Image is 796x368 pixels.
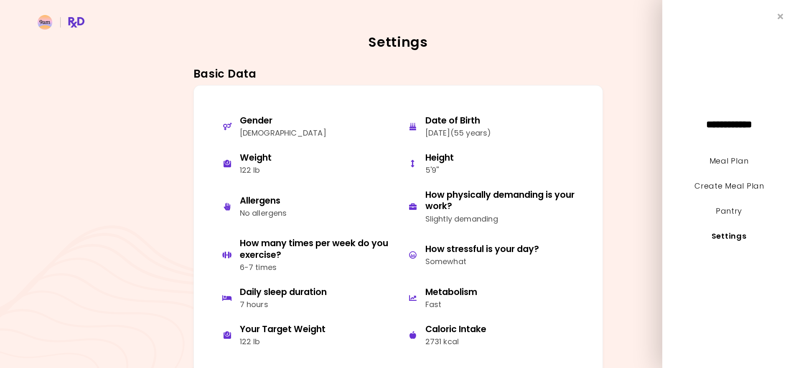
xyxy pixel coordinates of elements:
a: Meal Plan [710,156,748,166]
button: Daily sleep duration7 hours [213,280,398,317]
div: Weight [240,152,272,163]
a: Create Meal Plan [694,181,764,191]
div: 122 lb [240,164,272,176]
div: Date of Birth [425,115,491,126]
div: [DEMOGRAPHIC_DATA] [240,127,326,139]
a: Pantry [716,206,742,216]
div: Caloric Intake [425,323,486,335]
img: RxDiet [38,15,84,30]
button: MetabolismFast [398,280,584,317]
h2: Settings [38,35,758,49]
div: 5'9'' [425,164,454,176]
div: How physically demanding is your work? [425,189,577,212]
a: Settings [712,231,747,241]
div: 7 hours [240,299,327,311]
div: How many times per week do you exercise? [240,237,392,260]
button: How many times per week do you exercise?6-7 times [213,231,398,280]
div: Allergens [240,195,287,206]
button: Caloric Intake2731 kcal [398,317,584,354]
button: AllergensNo allergens [213,183,398,231]
i: Close [778,13,783,20]
div: [DATE] ( 55 years ) [425,127,491,139]
div: Fast [425,299,477,311]
div: Metabolism [425,286,477,297]
h3: Basic Data [193,68,603,81]
div: No allergens [240,207,287,219]
div: Daily sleep duration [240,286,327,297]
button: Date of Birth[DATE](55 years) [398,108,584,146]
button: How stressful is your day?Somewhat [398,231,584,280]
button: Your Target Weight122 lb [213,317,398,354]
div: 6-7 times [240,262,392,274]
button: How physically demanding is your work?Slightly demanding [398,183,584,231]
div: Gender [240,115,326,126]
div: Your Target Weight [240,323,326,335]
button: Gender[DEMOGRAPHIC_DATA] [213,108,398,146]
div: Somewhat [425,256,539,268]
div: Height [425,152,454,163]
div: 2731 kcal [425,336,486,348]
div: 122 lb [240,336,326,348]
button: Height5'9'' [398,146,584,183]
div: Slightly demanding [425,213,577,225]
button: Weight122 lb [213,146,398,183]
div: How stressful is your day? [425,243,539,255]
